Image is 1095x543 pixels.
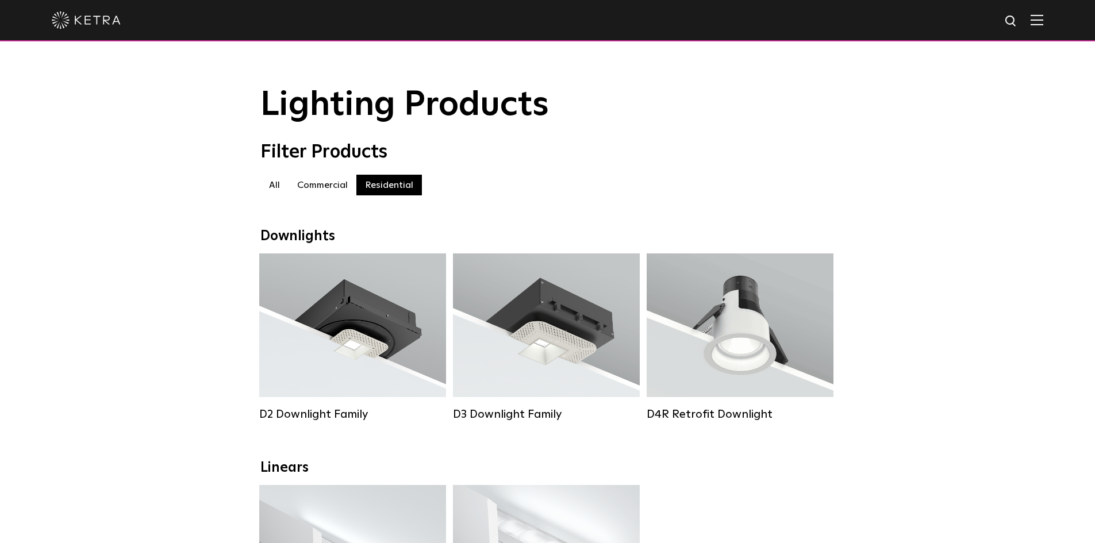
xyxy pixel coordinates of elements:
img: ketra-logo-2019-white [52,11,121,29]
a: D2 Downlight Family Lumen Output:1200Colors:White / Black / Gloss Black / Silver / Bronze / Silve... [259,253,446,421]
img: search icon [1004,14,1019,29]
a: D3 Downlight Family Lumen Output:700 / 900 / 1100Colors:White / Black / Silver / Bronze / Paintab... [453,253,640,421]
div: Linears [260,460,835,476]
label: Commercial [289,175,356,195]
div: D3 Downlight Family [453,407,640,421]
span: Lighting Products [260,88,549,122]
img: Hamburger%20Nav.svg [1031,14,1043,25]
div: Downlights [260,228,835,245]
label: All [260,175,289,195]
a: D4R Retrofit Downlight Lumen Output:800Colors:White / BlackBeam Angles:15° / 25° / 40° / 60°Watta... [647,253,833,421]
div: D2 Downlight Family [259,407,446,421]
div: D4R Retrofit Downlight [647,407,833,421]
label: Residential [356,175,422,195]
div: Filter Products [260,141,835,163]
